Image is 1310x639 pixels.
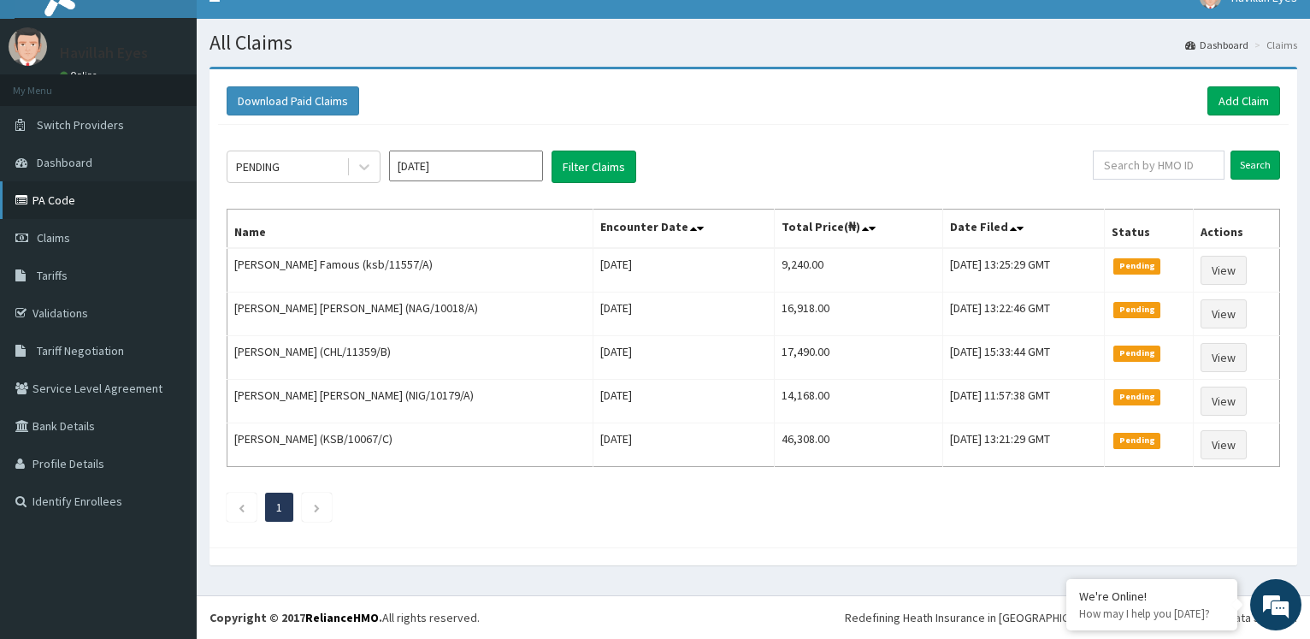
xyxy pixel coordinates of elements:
[593,380,774,423] td: [DATE]
[1105,210,1194,249] th: Status
[942,423,1105,467] td: [DATE] 13:21:29 GMT
[1201,299,1247,328] a: View
[238,500,245,515] a: Previous page
[1113,346,1160,361] span: Pending
[227,210,593,249] th: Name
[774,210,942,249] th: Total Price(₦)
[227,336,593,380] td: [PERSON_NAME] (CHL/11359/B)
[552,151,636,183] button: Filter Claims
[209,610,382,625] strong: Copyright © 2017 .
[593,210,774,249] th: Encounter Date
[774,380,942,423] td: 14,168.00
[774,423,942,467] td: 46,308.00
[1079,606,1224,621] p: How may I help you today?
[942,380,1105,423] td: [DATE] 11:57:38 GMT
[774,336,942,380] td: 17,490.00
[1113,302,1160,317] span: Pending
[37,155,92,170] span: Dashboard
[774,248,942,293] td: 9,240.00
[60,69,101,81] a: Online
[60,45,148,61] p: Havillah Eyes
[389,151,543,181] input: Select Month and Year
[37,117,124,133] span: Switch Providers
[1207,86,1280,115] a: Add Claim
[209,32,1297,54] h1: All Claims
[227,423,593,467] td: [PERSON_NAME] (KSB/10067/C)
[89,96,287,118] div: Chat with us now
[197,595,1310,639] footer: All rights reserved.
[37,230,70,246] span: Claims
[942,293,1105,336] td: [DATE] 13:22:46 GMT
[593,293,774,336] td: [DATE]
[845,609,1297,626] div: Redefining Heath Insurance in [GEOGRAPHIC_DATA] using Telemedicine and Data Science!
[593,423,774,467] td: [DATE]
[37,343,124,358] span: Tariff Negotiation
[236,158,280,175] div: PENDING
[942,210,1105,249] th: Date Filed
[1093,151,1224,180] input: Search by HMO ID
[227,293,593,336] td: [PERSON_NAME] [PERSON_NAME] (NAG/10018/A)
[276,500,282,515] a: Page 1 is your current page
[1113,389,1160,405] span: Pending
[593,248,774,293] td: [DATE]
[774,293,942,336] td: 16,918.00
[1230,151,1280,180] input: Search
[9,443,326,503] textarea: Type your message and hit 'Enter'
[1201,387,1247,416] a: View
[9,27,47,66] img: User Image
[1185,38,1248,52] a: Dashboard
[1201,430,1247,459] a: View
[227,380,593,423] td: [PERSON_NAME] [PERSON_NAME] (NIG/10179/A)
[942,248,1105,293] td: [DATE] 13:25:29 GMT
[1201,256,1247,285] a: View
[227,86,359,115] button: Download Paid Claims
[942,336,1105,380] td: [DATE] 15:33:44 GMT
[313,500,321,515] a: Next page
[1079,589,1224,604] div: We're Online!
[32,86,69,128] img: d_794563401_company_1708531726252_794563401
[227,248,593,293] td: [PERSON_NAME] Famous (ksb/11557/A)
[1250,38,1297,52] li: Claims
[1113,258,1160,274] span: Pending
[99,204,236,376] span: We're online!
[1194,210,1280,249] th: Actions
[305,610,379,625] a: RelianceHMO
[280,9,322,50] div: Minimize live chat window
[1201,343,1247,372] a: View
[1113,433,1160,448] span: Pending
[37,268,68,283] span: Tariffs
[593,336,774,380] td: [DATE]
